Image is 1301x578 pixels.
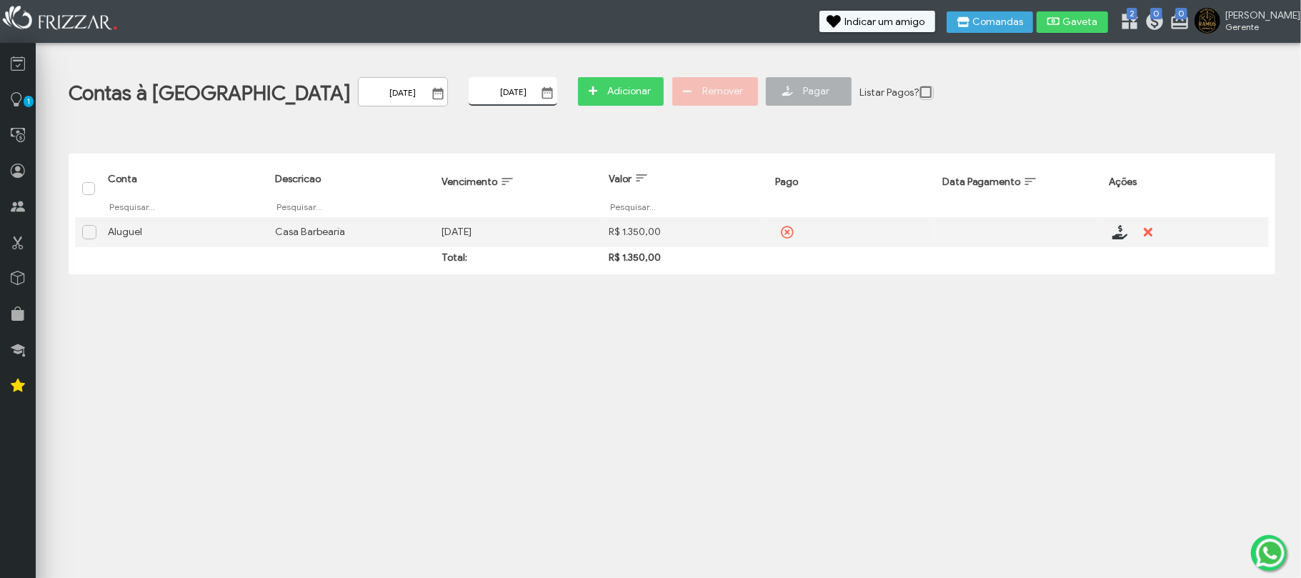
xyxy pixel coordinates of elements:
[268,160,435,217] th: Descricao
[775,176,798,188] span: Pago
[819,11,935,32] button: Indicar um amigo
[537,86,557,100] button: Show Calendar
[108,200,261,213] input: Pesquisar...
[578,77,664,106] button: Adicionar
[442,226,594,238] div: [DATE]
[434,247,602,268] td: Total:
[1127,8,1137,19] span: 2
[1175,8,1187,19] span: 0
[1102,160,1269,217] th: Ações
[434,160,602,217] th: Vencimento: activate to sort column ascending
[1253,536,1287,570] img: whatsapp.png
[428,86,448,101] button: Show Calendar
[69,81,351,106] h1: Contas à [GEOGRAPHIC_DATA]
[1195,8,1294,36] a: [PERSON_NAME] Gerente
[972,17,1023,27] span: Comandas
[1109,221,1130,243] button: ui-button
[1225,21,1290,32] span: Gerente
[24,96,34,107] span: 1
[275,173,321,185] span: Descricao
[101,217,268,247] td: Aluguel
[1148,221,1150,243] span: ui-button
[859,77,937,119] div: Listar Pagos?
[1109,176,1137,188] span: Ações
[609,226,762,238] div: R$ 1.350,00
[947,11,1033,33] button: Comandas
[768,160,935,217] th: Pago
[602,247,769,268] td: R$ 1.350,00
[101,160,268,217] th: Conta
[442,176,497,188] span: Vencimento
[609,200,762,213] input: Pesquisar...
[469,77,557,106] input: Data Final
[1145,11,1159,34] a: 0
[108,173,137,185] span: Conta
[1225,9,1290,21] span: [PERSON_NAME]
[942,176,1021,188] span: Data Pagamento
[602,160,769,217] th: Valor: activate to sort column ascending
[1170,11,1184,34] a: 0
[604,81,654,102] span: Adicionar
[845,17,925,27] span: Indicar um amigo
[1037,11,1108,33] button: Gaveta
[1120,11,1134,34] a: 2
[1062,17,1098,27] span: Gaveta
[1138,221,1160,243] button: ui-button
[358,77,448,106] input: Data Inicial
[935,160,1102,217] th: Data Pagamento: activate to sort column ascending
[609,173,632,185] span: Valor
[83,183,91,191] div: Selecionar tudo
[1119,221,1120,243] span: ui-button
[1150,8,1162,19] span: 0
[275,200,428,213] input: Pesquisar...
[268,217,435,247] td: Casa Barbearia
